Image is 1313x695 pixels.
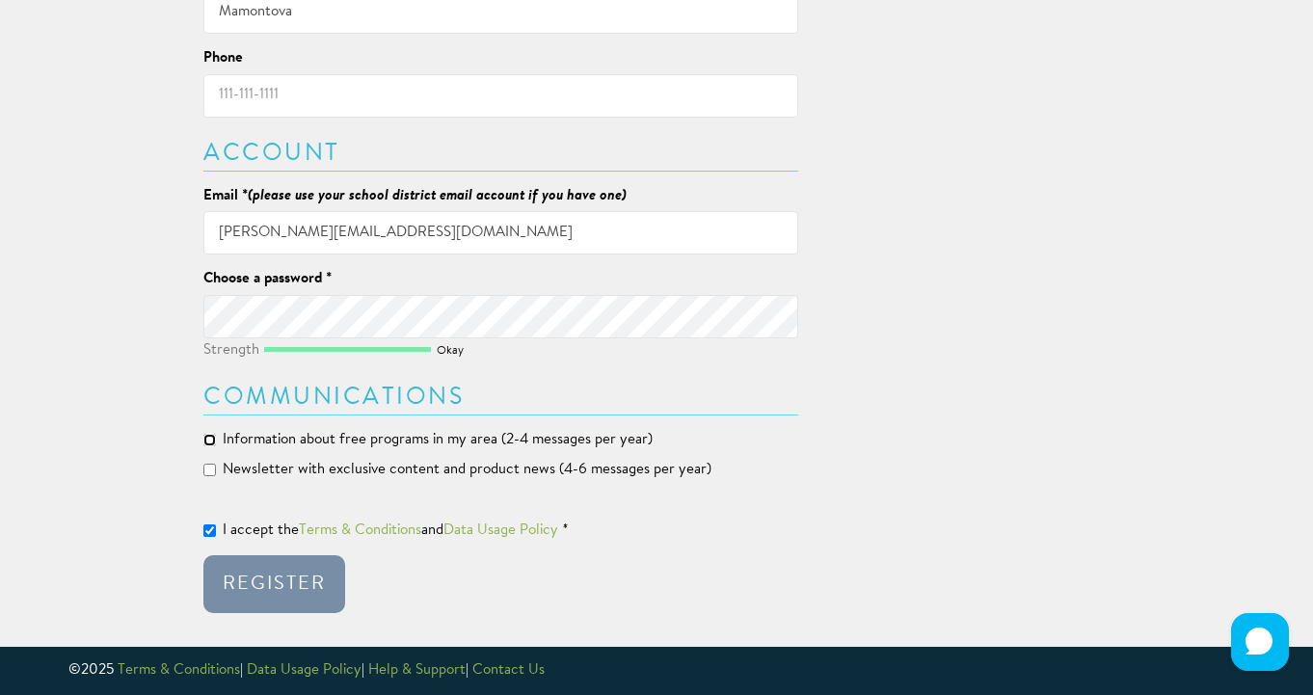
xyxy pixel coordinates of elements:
[223,523,299,538] span: I accept the
[443,523,558,538] a: Data Usage Policy
[203,524,216,537] input: I accept theTerms & ConditionsandData Usage Policy*
[437,345,464,357] span: Okay
[362,663,364,678] span: |
[248,189,627,203] em: (please use your school district email account if you have one)
[223,463,711,477] span: Newsletter with exclusive content and product news (4-6 messages per year)
[472,663,545,678] a: Contact Us
[203,211,798,254] input: jane@example.com
[421,523,443,538] span: and
[203,340,264,361] span: Strength
[223,575,326,594] div: Register
[203,555,345,613] button: Register
[68,663,81,678] span: ©
[203,434,216,446] input: Information about free programs in my area (2-4 messages per year)
[299,523,421,538] a: Terms & Conditions
[203,464,216,476] input: Newsletter with exclusive content and product news (4-6 messages per year)
[203,74,798,118] input: 111-111-1111
[247,663,362,678] a: Data Usage Policy
[203,189,248,203] span: Email *
[223,433,653,447] span: Information about free programs in my area (2-4 messages per year)
[203,386,798,410] h3: Communications
[1226,608,1294,676] iframe: HelpCrunch
[203,48,243,68] label: Phone
[203,269,332,289] label: Choose a password *
[118,663,240,678] a: Terms & Conditions
[240,663,243,678] span: |
[466,663,469,678] span: |
[368,663,466,678] a: Help & Support
[81,663,114,678] span: 2025
[203,142,798,166] h3: Account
